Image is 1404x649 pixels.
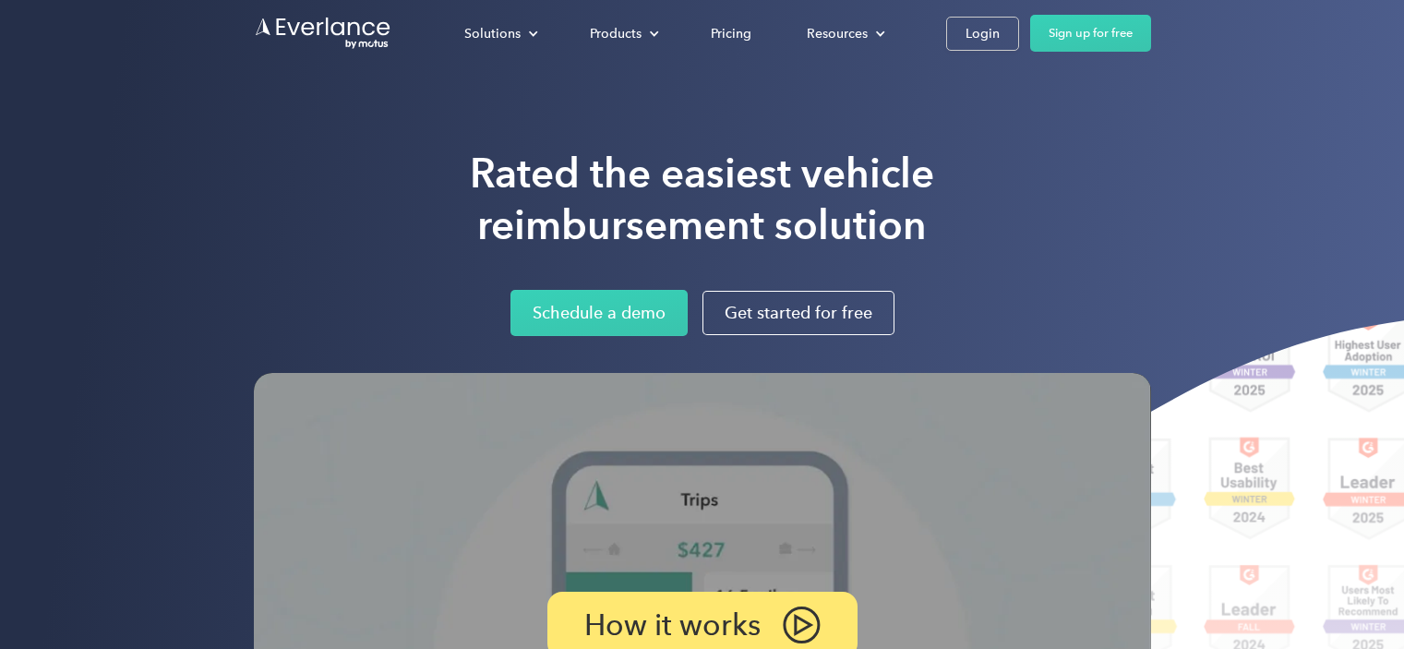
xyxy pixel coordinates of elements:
a: Schedule a demo [510,290,688,336]
h1: Rated the easiest vehicle reimbursement solution [470,148,934,251]
div: Pricing [711,22,751,45]
a: Login [946,17,1019,51]
div: Login [966,22,1000,45]
div: Solutions [464,22,521,45]
a: Pricing [692,18,770,50]
a: Sign up for free [1030,15,1151,52]
div: Resources [807,22,868,45]
a: Get started for free [702,291,894,335]
p: How it works [584,612,761,638]
a: Go to homepage [254,16,392,51]
div: Products [590,22,642,45]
